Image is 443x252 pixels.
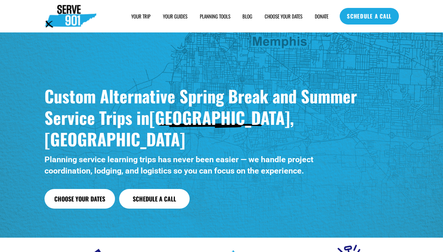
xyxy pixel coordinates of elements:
[44,189,115,208] a: Choose Your Dates
[131,13,150,20] span: YOUR TRIP
[200,13,230,20] span: PLANNING TOOLS
[44,105,298,151] strong: [GEOGRAPHIC_DATA], [GEOGRAPHIC_DATA]
[44,83,361,130] strong: Custom Alternative Spring Break and Summer Service Trips in
[44,5,97,28] img: Serve901
[315,12,328,20] a: DONATE
[44,155,315,175] strong: Planning service learning trips has never been easier — we handle project coordination, lodging, ...
[242,12,252,20] a: BLOG
[119,189,190,208] a: Schedule a Call
[131,12,150,20] a: folder dropdown
[340,8,399,25] a: SCHEDULE A CALL
[163,12,187,20] a: YOUR GUIDES
[200,12,230,20] a: folder dropdown
[265,12,302,20] a: CHOOSE YOUR DATES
